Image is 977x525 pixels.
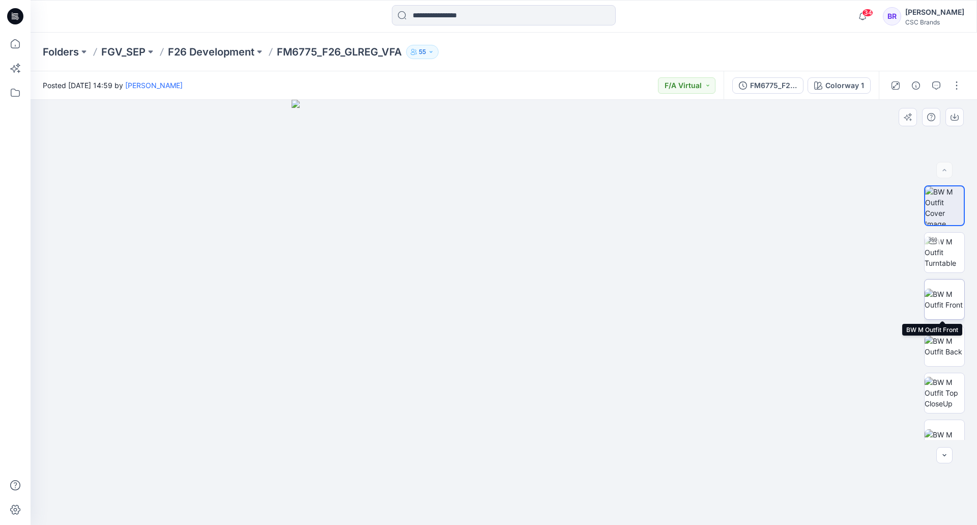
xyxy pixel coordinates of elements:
[925,429,964,451] img: BW M Outfit Left
[406,45,439,59] button: 55
[750,80,797,91] div: FM6775_F26_GLREG_VFA
[905,6,964,18] div: [PERSON_NAME]
[277,45,402,59] p: FM6775_F26_GLREG_VFA
[905,18,964,26] div: CSC Brands
[862,9,873,17] span: 34
[808,77,871,94] button: Colorway 1
[925,186,964,225] img: BW M Outfit Cover Image NRM
[419,46,426,58] p: 55
[925,336,964,357] img: BW M Outfit Back
[43,45,79,59] a: Folders
[825,80,864,91] div: Colorway 1
[168,45,254,59] a: F26 Development
[101,45,146,59] a: FGV_SEP
[292,100,716,525] img: eyJhbGciOiJIUzI1NiIsImtpZCI6IjAiLCJzbHQiOiJzZXMiLCJ0eXAiOiJKV1QifQ.eyJkYXRhIjp7InR5cGUiOiJzdG9yYW...
[925,377,964,409] img: BW M Outfit Top CloseUp
[732,77,803,94] button: FM6775_F26_GLREG_VFA
[908,77,924,94] button: Details
[925,236,964,268] img: BW M Outfit Turntable
[125,81,183,90] a: [PERSON_NAME]
[925,289,964,310] img: BW M Outfit Front
[883,7,901,25] div: BR
[43,80,183,91] span: Posted [DATE] 14:59 by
